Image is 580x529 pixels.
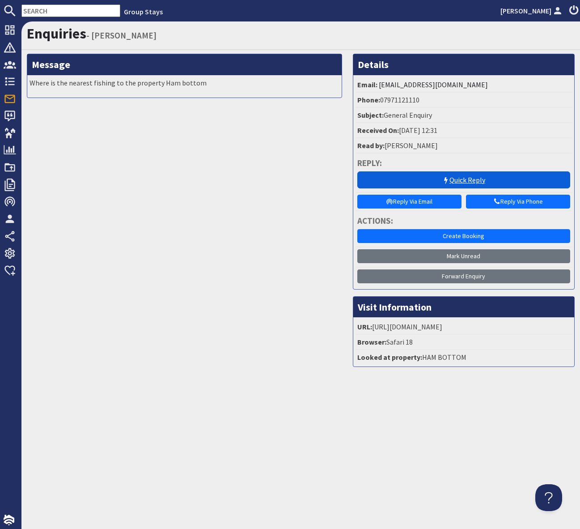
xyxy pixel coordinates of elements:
h3: Visit Information [353,297,574,317]
a: Forward Enquiry [357,269,570,283]
a: Group Stays [124,7,163,16]
a: Mark Unread [357,249,570,263]
iframe: Toggle Customer Support [535,484,562,511]
strong: Phone: [357,95,380,104]
a: Reply Via Email [357,195,461,209]
strong: Email: [357,80,377,89]
strong: URL: [357,322,372,331]
a: Reply Via Phone [466,195,570,209]
h3: Message [27,54,342,75]
li: [DATE] 12:31 [356,123,572,138]
p: Where is the nearest fishing to the property Ham bottom [30,77,339,88]
a: [EMAIL_ADDRESS][DOMAIN_NAME] [379,80,488,89]
a: Enquiries [27,25,86,43]
li: Safari 18 [356,335,572,350]
h4: Reply: [357,158,570,168]
strong: Read by: [357,141,385,150]
h4: Actions: [357,216,570,226]
strong: Browser: [357,337,386,346]
li: General Enquiry [356,108,572,123]
strong: Received On: [357,126,399,135]
input: SEARCH [21,4,120,17]
a: Create Booking [357,229,570,243]
strong: Subject: [357,111,384,119]
a: [PERSON_NAME] [500,5,564,16]
h3: Details [353,54,574,75]
li: [URL][DOMAIN_NAME] [356,320,572,335]
img: staytech_i_w-64f4e8e9ee0a9c174fd5317b4b171b261742d2d393467e5bdba4413f4f884c10.svg [4,515,14,525]
small: - [PERSON_NAME] [86,30,157,41]
li: [PERSON_NAME] [356,138,572,154]
strong: Looked at property: [357,353,422,362]
li: HAM BOTTOM [356,350,572,364]
li: 07971121110 [356,93,572,108]
a: Quick Reply [357,171,570,188]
